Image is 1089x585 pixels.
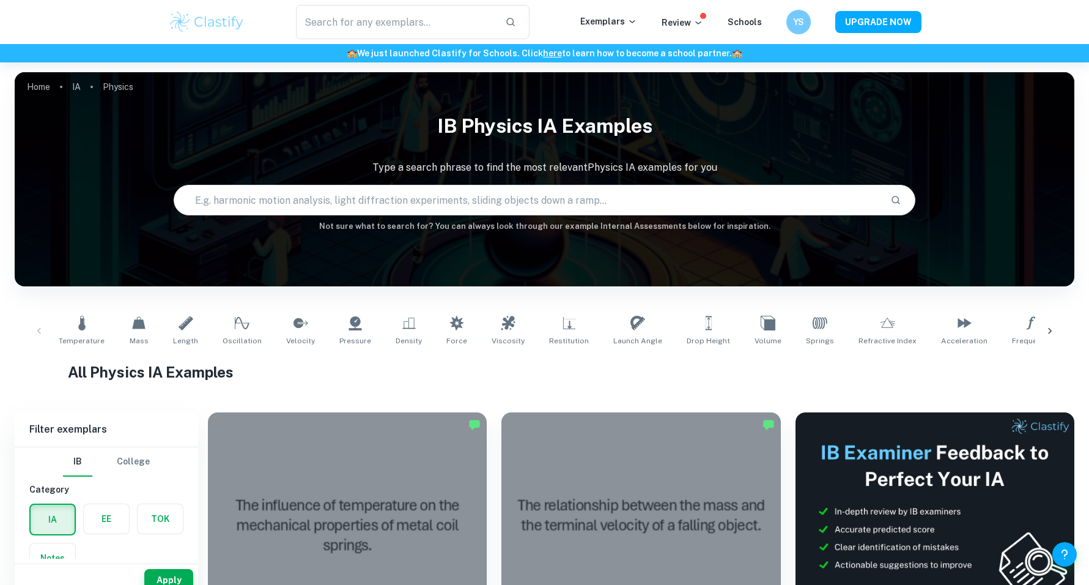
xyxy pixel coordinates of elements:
[613,335,662,346] span: Launch Angle
[223,335,262,346] span: Oscillation
[396,335,422,346] span: Density
[29,483,183,496] h6: Category
[174,183,880,217] input: E.g. harmonic motion analysis, light diffraction experiments, sliding objects down a ramp...
[2,47,1087,60] h6: We just launched Clastify for Schools. Click to learn how to become a school partner.
[468,419,481,431] img: Marked
[59,335,105,346] span: Temperature
[15,106,1074,146] h1: IB Physics IA examples
[1012,335,1049,346] span: Frequency
[339,335,371,346] span: Pressure
[885,190,906,211] button: Search
[168,10,246,34] img: Clastify logo
[806,335,834,346] span: Springs
[858,335,917,346] span: Refractive Index
[68,361,1022,383] h1: All Physics IA Examples
[72,78,81,95] a: IA
[15,220,1074,233] h6: Not sure what to search for? You can always look through our example Internal Assessments below f...
[835,11,921,33] button: UPGRADE NOW
[27,78,50,95] a: Home
[549,335,589,346] span: Restitution
[103,80,133,94] p: Physics
[755,335,781,346] span: Volume
[31,505,75,534] button: IA
[296,5,496,39] input: Search for any exemplars...
[732,48,742,58] span: 🏫
[786,10,811,34] button: YS
[728,17,762,27] a: Schools
[15,412,198,447] h6: Filter exemplars
[687,335,730,346] span: Drop Height
[662,16,703,29] p: Review
[63,447,150,477] div: Filter type choice
[580,15,637,28] p: Exemplars
[543,48,562,58] a: here
[138,504,183,534] button: TOK
[173,335,198,346] span: Length
[941,335,987,346] span: Acceleration
[130,335,149,346] span: Mass
[1052,542,1077,567] button: Help and Feedback
[492,335,525,346] span: Viscosity
[286,335,315,346] span: Velocity
[791,15,805,29] h6: YS
[347,48,357,58] span: 🏫
[30,543,75,573] button: Notes
[117,447,150,477] button: College
[446,335,467,346] span: Force
[63,447,92,477] button: IB
[762,419,775,431] img: Marked
[84,504,129,534] button: EE
[15,160,1074,175] p: Type a search phrase to find the most relevant Physics IA examples for you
